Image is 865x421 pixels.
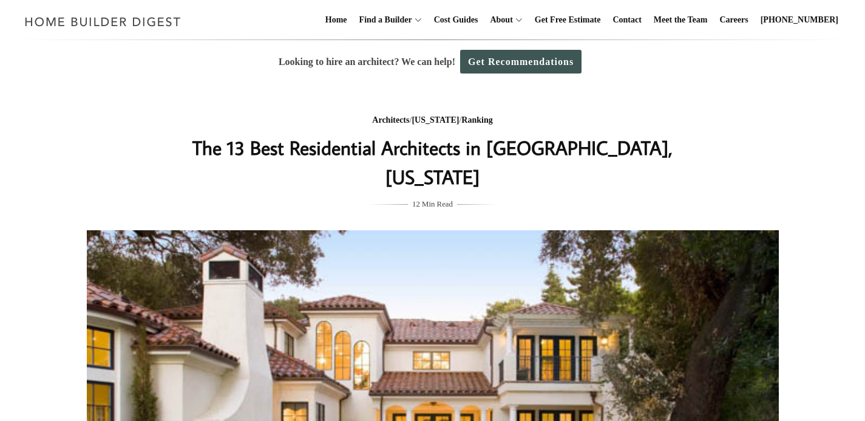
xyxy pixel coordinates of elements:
a: About [485,1,512,39]
a: [PHONE_NUMBER] [756,1,843,39]
a: Ranking [461,115,492,125]
h1: The 13 Best Residential Architects in [GEOGRAPHIC_DATA], [US_STATE] [191,133,675,191]
a: Careers [715,1,753,39]
a: Get Free Estimate [530,1,606,39]
a: Get Recommendations [460,50,582,74]
a: Contact [608,1,646,39]
div: / / [191,113,675,128]
a: Meet the Team [649,1,713,39]
img: Home Builder Digest [19,10,186,33]
a: Home [321,1,352,39]
a: Architects [372,115,409,125]
span: 12 Min Read [412,197,453,211]
a: [US_STATE] [412,115,459,125]
a: Find a Builder [354,1,412,39]
a: Cost Guides [429,1,483,39]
